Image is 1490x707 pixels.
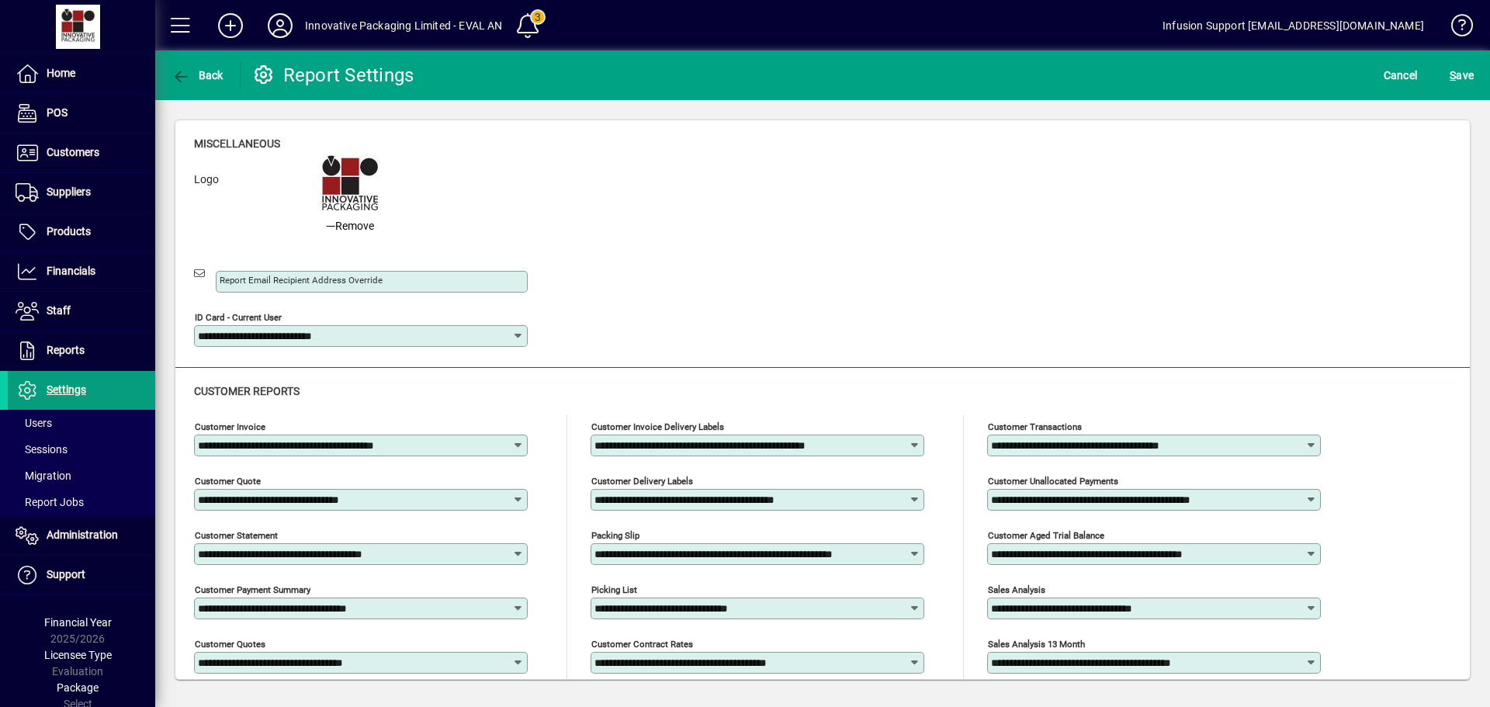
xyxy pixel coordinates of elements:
[195,312,282,323] mat-label: ID Card - Current User
[591,639,693,650] mat-label: Customer Contract Rates
[206,12,255,40] button: Add
[8,54,155,93] a: Home
[195,639,265,650] mat-label: Customer quotes
[194,385,300,397] span: Customer reports
[320,206,380,234] button: Remove
[195,530,278,541] mat-label: Customer statement
[591,584,637,595] mat-label: Picking List
[16,496,84,508] span: Report Jobs
[1450,69,1456,81] span: S
[195,421,265,432] mat-label: Customer invoice
[47,529,118,541] span: Administration
[44,616,112,629] span: Financial Year
[8,489,155,515] a: Report Jobs
[591,421,724,432] mat-label: Customer invoice delivery labels
[8,556,155,594] a: Support
[988,584,1045,595] mat-label: Sales analysis
[8,133,155,172] a: Customers
[988,421,1082,432] mat-label: Customer transactions
[47,225,91,237] span: Products
[252,63,414,88] div: Report Settings
[47,568,85,581] span: Support
[47,383,86,396] span: Settings
[8,516,155,555] a: Administration
[255,12,305,40] button: Profile
[195,584,310,595] mat-label: Customer Payment Summary
[155,61,241,89] app-page-header-button: Back
[8,292,155,331] a: Staff
[16,470,71,482] span: Migration
[8,331,155,370] a: Reports
[195,476,261,487] mat-label: Customer quote
[47,344,85,356] span: Reports
[47,106,68,119] span: POS
[8,213,155,251] a: Products
[1440,3,1471,54] a: Knowledge Base
[8,252,155,291] a: Financials
[305,13,503,38] div: Innovative Packaging Limited - EVAL AN
[1380,61,1422,89] button: Cancel
[988,639,1085,650] mat-label: Sales analysis 13 month
[220,275,383,286] mat-label: Report Email Recipient Address Override
[47,304,71,317] span: Staff
[47,146,99,158] span: Customers
[16,443,68,456] span: Sessions
[47,265,95,277] span: Financials
[988,530,1104,541] mat-label: Customer aged trial balance
[194,137,280,150] span: Miscellaneous
[8,173,155,212] a: Suppliers
[988,476,1118,487] mat-label: Customer unallocated payments
[8,463,155,489] a: Migration
[57,681,99,694] span: Package
[591,530,639,541] mat-label: Packing Slip
[16,417,52,429] span: Users
[591,476,693,487] mat-label: Customer delivery labels
[47,67,75,79] span: Home
[8,436,155,463] a: Sessions
[8,410,155,436] a: Users
[8,94,155,133] a: POS
[1450,63,1474,88] span: ave
[1384,63,1418,88] span: Cancel
[326,218,374,234] span: Remove
[182,172,301,234] label: Logo
[44,649,112,661] span: Licensee Type
[1446,61,1478,89] button: Save
[168,61,227,89] button: Back
[47,185,91,198] span: Suppliers
[172,69,223,81] span: Back
[1163,13,1424,38] div: Infusion Support [EMAIL_ADDRESS][DOMAIN_NAME]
